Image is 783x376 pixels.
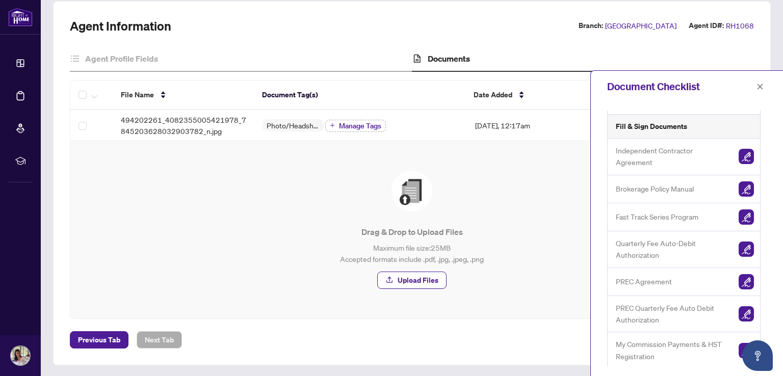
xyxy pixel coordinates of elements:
span: RH1068 [726,20,754,32]
span: Date Added [474,89,512,100]
p: Maximum file size: 25 MB Accepted formats include .pdf, .jpg, .jpeg, .png [91,242,733,264]
span: File UploadDrag & Drop to Upload FilesMaximum file size:25MBAccepted formats include .pdf, .jpg, ... [83,153,741,306]
img: Profile Icon [11,346,30,365]
img: Sign Document [739,241,754,257]
img: File Upload [391,171,432,211]
span: 494202261_4082355005421978_7845203628032903782_n.jpg [121,114,246,137]
h5: Fill & Sign Documents [616,121,687,132]
span: Photo/Headshot [263,122,324,129]
th: File Name [113,80,254,110]
p: Drag & Drop to Upload Files [91,226,733,238]
span: Previous Tab [78,332,120,348]
button: Next Tab [137,331,182,348]
button: Manage Tags [325,120,386,132]
img: Sign Document [739,306,754,321]
h4: Documents [428,52,470,65]
img: Sign Document [739,343,754,358]
span: My Commission Payments & HST Registration [616,338,730,362]
img: logo [8,8,33,26]
span: Manage Tags [339,122,381,129]
span: [GEOGRAPHIC_DATA] [605,20,676,32]
img: Sign Document [739,181,754,197]
img: Sign Document [739,149,754,164]
span: Brokerage Policy Manual [616,183,694,195]
button: Open asap [742,340,773,371]
span: PREC Quarterly Fee Auto Debit Authorization [616,302,730,326]
span: PREC Agreement [616,276,672,287]
span: close [756,83,764,90]
span: Fast Track Series Program [616,211,698,223]
h4: Agent Profile Fields [85,52,158,65]
label: Branch: [579,20,603,32]
span: File Name [121,89,154,100]
label: Agent ID#: [689,20,724,32]
td: [DATE], 12:17am [467,110,602,141]
h2: Agent Information [70,18,171,34]
span: Quarterly Fee Auto-Debit Authorization [616,237,730,261]
th: Document Tag(s) [254,80,465,110]
img: Sign Document [739,209,754,225]
th: Date Added [465,80,599,110]
button: Previous Tab [70,331,128,348]
img: Sign Document [739,274,754,289]
span: plus [330,123,335,128]
button: Upload Files [377,272,447,289]
span: Upload Files [398,272,438,288]
div: Document Checklist [607,79,753,94]
span: Independent Contractor Agreement [616,145,730,169]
